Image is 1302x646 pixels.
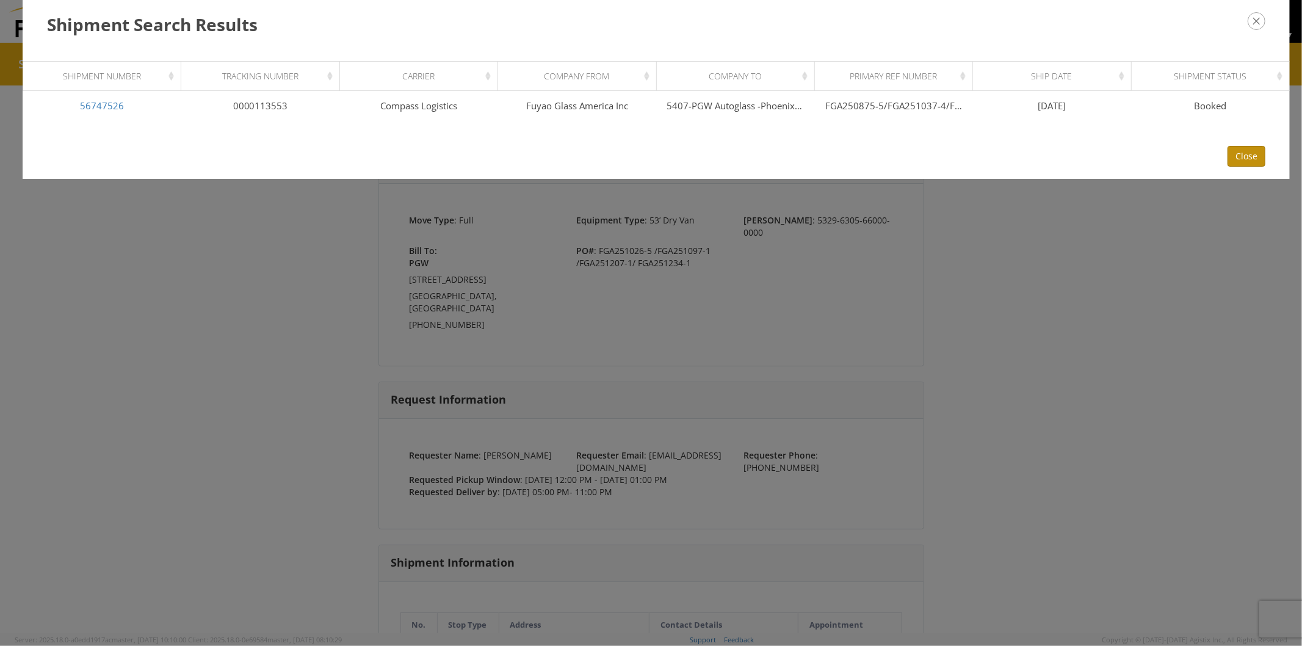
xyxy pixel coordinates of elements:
[984,70,1127,82] div: Ship Date
[339,91,497,122] td: Compass Logistics
[192,70,336,82] div: Tracking Number
[656,91,814,122] td: 5407-PGW Autoglass -Phoenix Hub
[667,70,811,82] div: Company To
[1038,100,1066,112] span: [DATE]
[825,70,969,82] div: Primary Ref Number
[1194,100,1226,112] span: Booked
[34,70,178,82] div: Shipment Number
[47,12,1265,37] h3: Shipment Search Results
[509,70,653,82] div: Company From
[350,70,494,82] div: Carrier
[814,91,972,122] td: FGA250875-5/FGA251037-4/FGA251096-3/FGA251209-3/FGA251276-1
[498,91,656,122] td: Fuyao Glass America Inc
[181,91,339,122] td: 0000113553
[80,100,124,112] a: 56747526
[1142,70,1286,82] div: Shipment Status
[1228,146,1265,167] button: Close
